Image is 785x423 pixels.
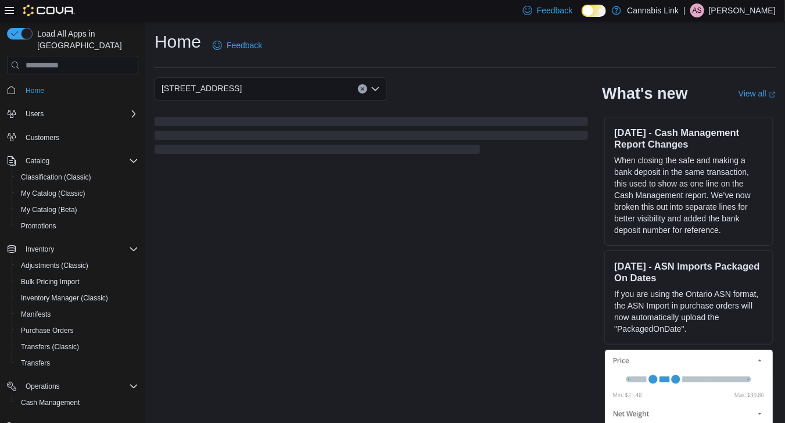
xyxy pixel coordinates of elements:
[12,274,143,290] button: Bulk Pricing Import
[16,275,84,289] a: Bulk Pricing Import
[537,5,572,16] span: Feedback
[21,293,108,303] span: Inventory Manager (Classic)
[16,340,84,354] a: Transfers (Classic)
[21,205,77,214] span: My Catalog (Beta)
[16,203,138,217] span: My Catalog (Beta)
[16,396,138,410] span: Cash Management
[16,275,138,289] span: Bulk Pricing Import
[227,40,262,51] span: Feedback
[2,378,143,395] button: Operations
[16,291,113,305] a: Inventory Manager (Classic)
[33,28,138,51] span: Load All Apps in [GEOGRAPHIC_DATA]
[2,241,143,257] button: Inventory
[371,84,380,94] button: Open list of options
[16,307,138,321] span: Manifests
[16,219,61,233] a: Promotions
[21,154,138,168] span: Catalog
[16,356,138,370] span: Transfers
[2,153,143,169] button: Catalog
[602,84,687,103] h2: What's new
[26,382,60,391] span: Operations
[21,84,49,98] a: Home
[26,86,44,95] span: Home
[16,219,138,233] span: Promotions
[21,379,64,393] button: Operations
[709,3,776,17] p: [PERSON_NAME]
[21,359,50,368] span: Transfers
[693,3,702,17] span: AS
[2,129,143,146] button: Customers
[21,326,74,335] span: Purchase Orders
[12,218,143,234] button: Promotions
[16,170,96,184] a: Classification (Classic)
[21,242,138,256] span: Inventory
[12,306,143,322] button: Manifests
[614,127,764,150] h3: [DATE] - Cash Management Report Changes
[162,81,242,95] span: [STREET_ADDRESS]
[26,245,54,254] span: Inventory
[21,189,85,198] span: My Catalog (Classic)
[21,221,56,231] span: Promotions
[21,130,138,145] span: Customers
[12,185,143,202] button: My Catalog (Classic)
[16,291,138,305] span: Inventory Manager (Classic)
[739,89,776,98] a: View allExternal link
[16,170,138,184] span: Classification (Classic)
[2,106,143,122] button: Users
[16,307,55,321] a: Manifests
[21,379,138,393] span: Operations
[208,34,267,57] a: Feedback
[21,310,51,319] span: Manifests
[16,324,78,338] a: Purchase Orders
[21,342,79,352] span: Transfers (Classic)
[12,257,143,274] button: Adjustments (Classic)
[21,131,64,145] a: Customers
[16,187,138,200] span: My Catalog (Classic)
[12,290,143,306] button: Inventory Manager (Classic)
[16,340,138,354] span: Transfers (Classic)
[683,3,686,17] p: |
[627,3,679,17] p: Cannabis Link
[614,260,764,284] h3: [DATE] - ASN Imports Packaged On Dates
[614,288,764,335] p: If you are using the Ontario ASN format, the ASN Import in purchase orders will now automatically...
[21,398,80,407] span: Cash Management
[26,133,59,142] span: Customers
[16,203,82,217] a: My Catalog (Beta)
[23,5,75,16] img: Cova
[16,259,138,273] span: Adjustments (Classic)
[26,109,44,119] span: Users
[769,91,776,98] svg: External link
[155,30,201,53] h1: Home
[16,187,90,200] a: My Catalog (Classic)
[2,81,143,98] button: Home
[21,154,54,168] button: Catalog
[12,339,143,355] button: Transfers (Classic)
[21,261,88,270] span: Adjustments (Classic)
[155,119,588,156] span: Loading
[12,355,143,371] button: Transfers
[614,155,764,236] p: When closing the safe and making a bank deposit in the same transaction, this used to show as one...
[21,107,48,121] button: Users
[358,84,367,94] button: Clear input
[21,173,91,182] span: Classification (Classic)
[16,356,55,370] a: Transfers
[21,277,80,286] span: Bulk Pricing Import
[12,169,143,185] button: Classification (Classic)
[582,5,606,17] input: Dark Mode
[21,242,59,256] button: Inventory
[12,395,143,411] button: Cash Management
[16,324,138,338] span: Purchase Orders
[26,156,49,166] span: Catalog
[21,107,138,121] span: Users
[12,322,143,339] button: Purchase Orders
[690,3,704,17] div: Andrew Stewart
[16,396,84,410] a: Cash Management
[21,83,138,97] span: Home
[12,202,143,218] button: My Catalog (Beta)
[16,259,93,273] a: Adjustments (Classic)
